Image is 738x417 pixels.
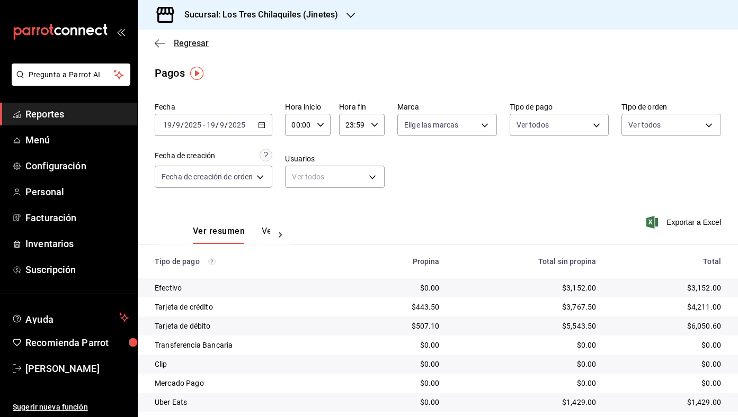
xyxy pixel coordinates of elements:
[648,216,721,229] button: Exportar a Excel
[457,397,597,407] div: $1,429.00
[362,283,440,293] div: $0.00
[172,121,175,129] span: /
[176,8,338,21] h3: Sucursal: Los Tres Chilaquiles (Jinetes)
[25,159,129,173] span: Configuración
[362,359,440,369] div: $0.00
[457,283,597,293] div: $3,152.00
[190,67,203,80] img: Tooltip marker
[457,378,597,388] div: $0.00
[117,28,125,36] button: open_drawer_menu
[510,103,609,111] label: Tipo de pago
[362,321,440,331] div: $507.10
[155,359,345,369] div: Clip
[613,359,721,369] div: $0.00
[621,103,721,111] label: Tipo de orden
[155,150,215,161] div: Fecha de creación
[155,378,345,388] div: Mercado Pago
[12,64,130,86] button: Pregunta a Parrot AI
[184,121,202,129] input: ----
[613,340,721,350] div: $0.00
[155,65,185,81] div: Pagos
[457,321,597,331] div: $5,543.50
[216,121,219,129] span: /
[162,171,253,182] span: Fecha de creación de orden
[362,397,440,407] div: $0.00
[155,321,345,331] div: Tarjeta de débito
[285,166,385,188] div: Ver todos
[225,121,228,129] span: /
[208,258,216,265] svg: Los pagos realizados con Pay y otras terminales son montos brutos.
[206,121,216,129] input: --
[25,336,129,350] span: Recomienda Parrot
[404,120,458,130] span: Elige las marcas
[7,77,130,88] a: Pregunta a Parrot AI
[228,121,246,129] input: ----
[193,226,245,244] button: Ver resumen
[219,121,225,129] input: --
[155,257,345,266] div: Tipo de pago
[613,283,721,293] div: $3,152.00
[181,121,184,129] span: /
[262,226,301,244] button: Ver pagos
[457,359,597,369] div: $0.00
[25,262,129,277] span: Suscripción
[25,311,115,324] span: Ayuda
[174,38,209,48] span: Regresar
[25,133,129,147] span: Menú
[193,226,270,244] div: navigation tabs
[163,121,172,129] input: --
[613,397,721,407] div: $1,429.00
[362,340,440,350] div: $0.00
[25,211,129,225] span: Facturación
[613,302,721,312] div: $4,211.00
[457,302,597,312] div: $3,767.50
[155,397,345,407] div: Uber Eats
[285,155,385,162] label: Usuarios
[25,185,129,199] span: Personal
[25,237,129,251] span: Inventarios
[613,321,721,331] div: $6,050.60
[613,257,721,266] div: Total
[155,302,345,312] div: Tarjeta de crédito
[362,302,440,312] div: $443.50
[628,120,661,130] span: Ver todos
[362,378,440,388] div: $0.00
[29,69,114,80] span: Pregunta a Parrot AI
[155,103,272,111] label: Fecha
[155,283,345,293] div: Efectivo
[457,340,597,350] div: $0.00
[25,107,129,121] span: Reportes
[285,103,331,111] label: Hora inicio
[203,121,205,129] span: -
[339,103,385,111] label: Hora fin
[13,402,129,413] span: Sugerir nueva función
[155,38,209,48] button: Regresar
[613,378,721,388] div: $0.00
[517,120,549,130] span: Ver todos
[457,257,597,266] div: Total sin propina
[155,340,345,350] div: Transferencia Bancaria
[397,103,497,111] label: Marca
[362,257,440,266] div: Propina
[25,361,129,376] span: [PERSON_NAME]
[175,121,181,129] input: --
